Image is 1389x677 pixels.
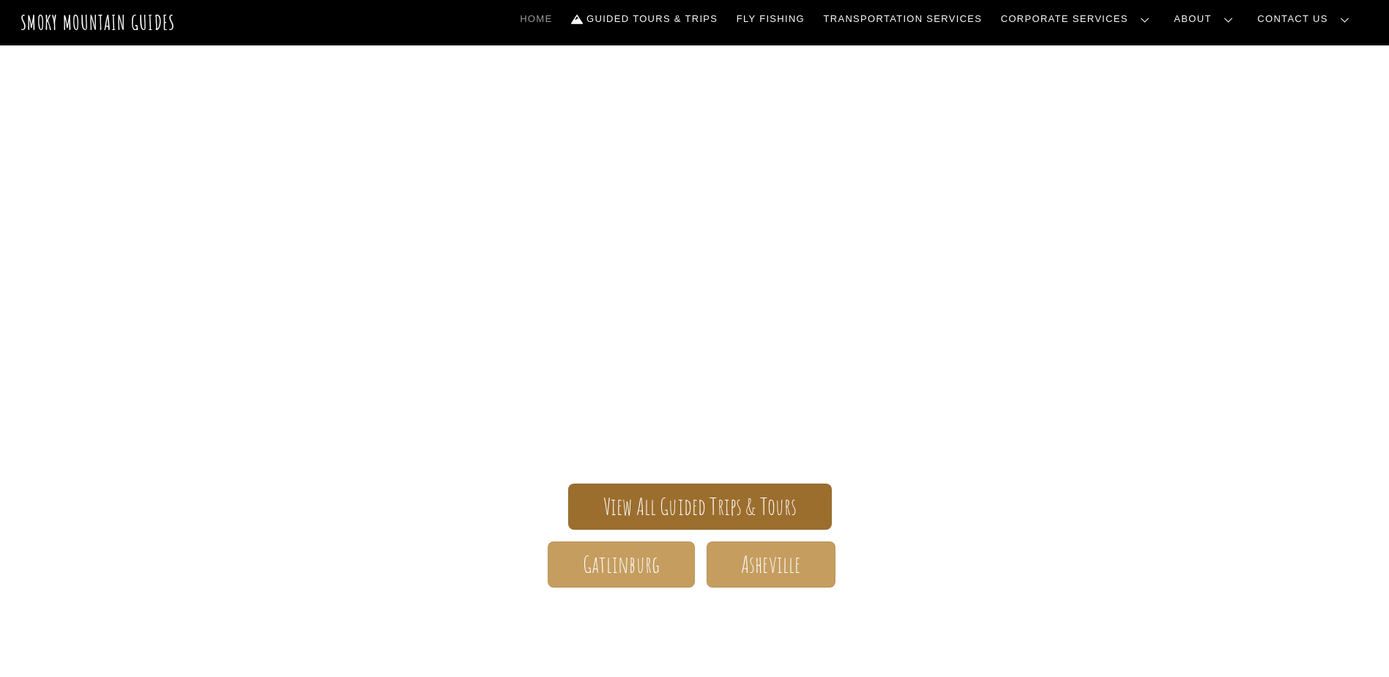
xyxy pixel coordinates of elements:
[995,4,1161,34] a: Corporate Services
[1252,4,1361,34] a: Contact Us
[548,541,694,588] a: Gatlinburg
[21,10,176,34] a: Smoky Mountain Guides
[568,484,831,530] a: View All Guided Trips & Tours
[270,327,1120,440] span: The ONLY one-stop, full Service Guide Company for the Gatlinburg and [GEOGRAPHIC_DATA] side of th...
[583,557,660,572] span: Gatlinburg
[707,541,835,588] a: Asheville
[270,611,1120,646] h1: Your adventure starts here.
[818,4,988,34] a: Transportation Services
[731,4,811,34] a: Fly Fishing
[603,499,797,514] span: View All Guided Trips & Tours
[270,254,1120,327] span: Smoky Mountain Guides
[514,4,558,34] a: Home
[1169,4,1245,34] a: About
[565,4,723,34] a: Guided Tours & Trips
[741,557,800,572] span: Asheville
